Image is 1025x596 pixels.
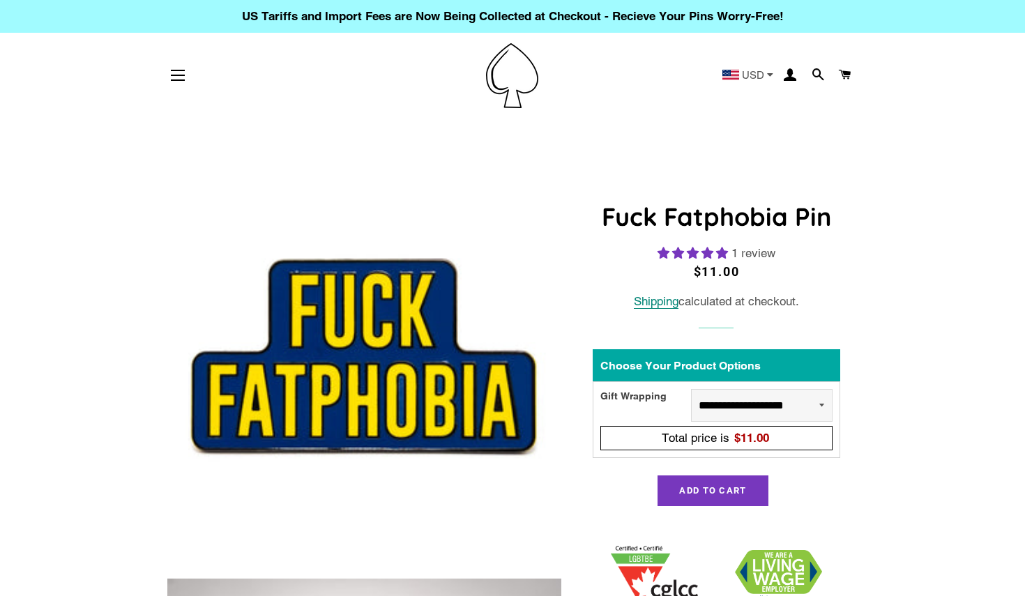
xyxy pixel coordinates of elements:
h1: Fuck Fatphobia Pin [593,199,840,234]
span: $11.00 [694,264,740,279]
img: Pin-Ace [486,43,538,108]
span: Add to Cart [679,485,746,496]
button: Add to Cart [658,475,768,506]
div: Choose Your Product Options [593,349,840,381]
div: Gift Wrapping [600,389,691,422]
span: 11.00 [741,431,769,445]
select: Gift Wrapping [691,389,833,422]
span: 1 review [731,246,775,260]
span: USD [742,70,764,80]
a: Shipping [634,294,678,309]
img: Fuck Fatphobia Enamel Pin Badge Chub Bear Chaser Body Diversity Gift For Him/Her - Pin Ace [167,174,561,568]
span: 5.00 stars [658,246,731,260]
div: calculated at checkout. [593,292,840,311]
span: $ [734,431,769,445]
div: Total price is$11.00 [605,429,828,448]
